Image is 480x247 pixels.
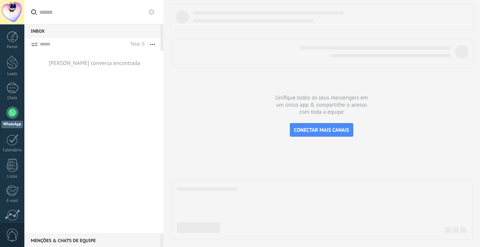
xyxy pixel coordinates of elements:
div: Calendário [1,148,23,153]
div: E-mail [1,199,23,203]
div: Inbox [24,24,160,38]
button: CONECTAR MAIS CANAIS [290,123,353,137]
div: Listas [1,174,23,179]
div: Leads [1,72,23,77]
div: Painel [1,45,23,50]
div: [PERSON_NAME] conversa encontrada [49,60,140,67]
div: Total: 0 [127,41,144,48]
span: CONECTAR MAIS CANAIS [294,127,349,133]
div: Menções & Chats de equipe [24,233,160,247]
div: WhatsApp [1,121,23,128]
div: Chats [1,96,23,101]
